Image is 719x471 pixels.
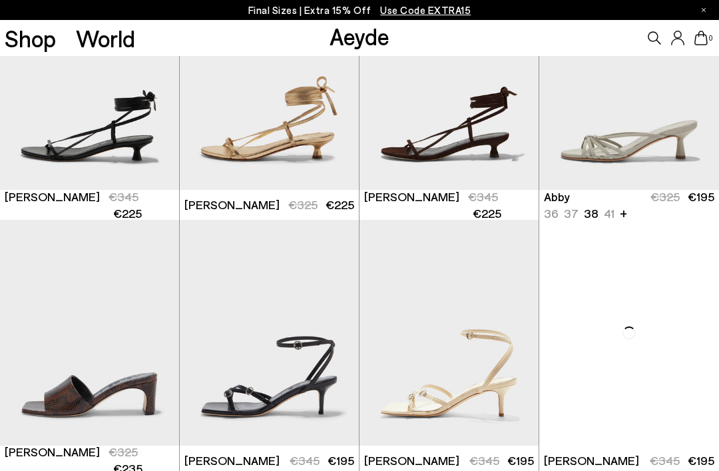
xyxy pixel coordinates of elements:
[109,444,138,459] span: €325
[184,452,280,469] span: [PERSON_NAME]
[5,444,100,460] span: [PERSON_NAME]
[694,31,708,45] a: 0
[473,206,501,221] span: €225
[539,190,719,220] a: Abby 36 37 38 41 + €325 €195
[109,189,138,204] span: €345
[290,453,320,468] span: €345
[180,220,359,446] img: Libby Leather Kitten-Heel Sandals
[650,189,680,204] span: €325
[288,197,318,212] span: €325
[650,453,680,468] span: €345
[364,189,459,205] span: [PERSON_NAME]
[326,197,354,212] span: €225
[359,220,539,446] img: Libby Leather Kitten-Heel Sandals
[544,189,570,205] span: Abby
[468,189,498,204] span: €345
[364,452,459,469] span: [PERSON_NAME]
[328,453,354,468] span: €195
[544,205,612,222] ul: variant
[184,197,280,213] span: [PERSON_NAME]
[507,453,534,468] span: €195
[708,35,714,42] span: 0
[359,190,539,220] a: [PERSON_NAME] €345 €225
[248,2,471,19] p: Final Sizes | Extra 15% Off
[620,204,627,222] li: +
[584,205,599,222] li: 38
[180,190,359,220] a: [PERSON_NAME] €325 €225
[544,452,639,469] span: [PERSON_NAME]
[76,27,135,50] a: World
[688,453,714,468] span: €195
[380,4,471,16] span: Navigate to /collections/ss25-final-sizes
[539,220,719,446] img: Libby Leather Kitten-Heel Sandals
[688,189,714,204] span: €195
[5,27,56,50] a: Shop
[113,206,142,221] span: €225
[469,453,499,468] span: €345
[330,22,389,50] a: Aeyde
[5,189,100,205] span: [PERSON_NAME]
